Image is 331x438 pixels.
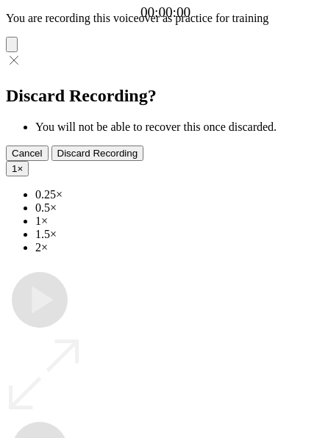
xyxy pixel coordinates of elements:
li: You will not be able to recover this once discarded. [35,121,325,134]
span: 1 [12,163,17,174]
button: 1× [6,161,29,176]
li: 2× [35,241,325,254]
h2: Discard Recording? [6,86,325,106]
button: Discard Recording [51,146,144,161]
a: 00:00:00 [140,4,191,21]
button: Cancel [6,146,49,161]
li: 0.25× [35,188,325,201]
li: 1.5× [35,228,325,241]
li: 1× [35,215,325,228]
li: 0.5× [35,201,325,215]
p: You are recording this voiceover as practice for training [6,12,325,25]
